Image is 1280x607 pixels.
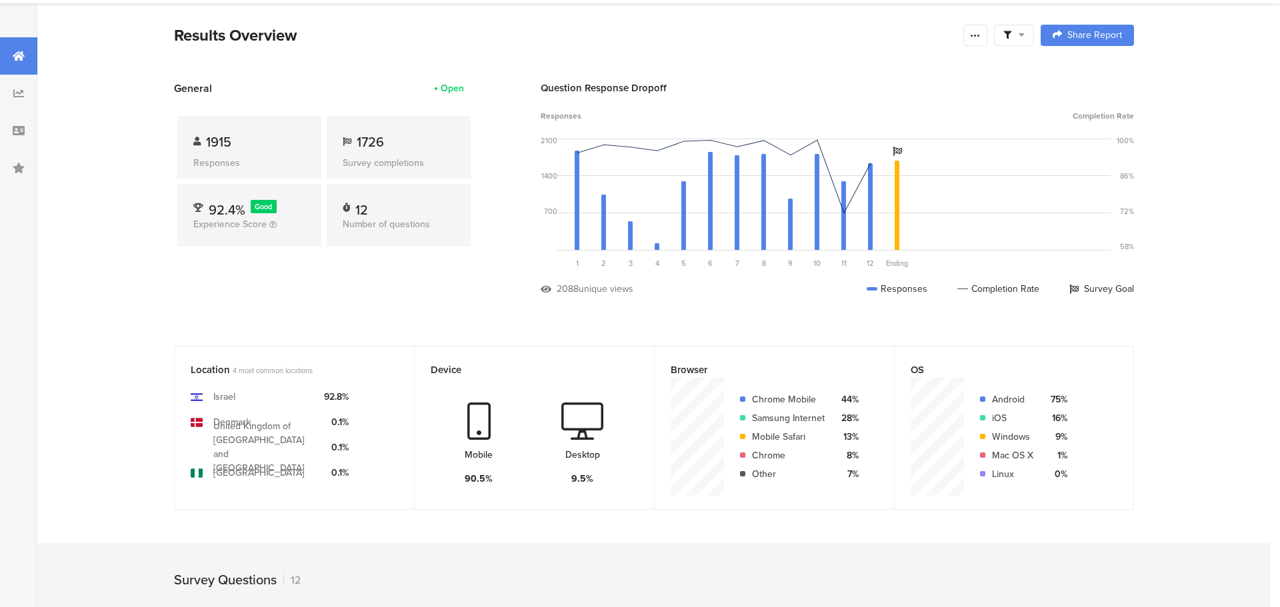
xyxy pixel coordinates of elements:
[655,258,659,269] span: 4
[209,200,245,220] span: 92.4%
[841,258,847,269] span: 11
[213,466,305,480] div: [GEOGRAPHIC_DATA]
[571,472,593,486] div: 9.5%
[213,415,251,429] div: Denmark
[992,430,1033,444] div: Windows
[324,440,349,454] div: 0.1%
[233,365,313,376] span: 4 most common locations
[465,448,493,462] div: Mobile
[992,448,1033,462] div: Mac OS X
[343,156,455,170] div: Survey completions
[1120,241,1134,252] div: 58%
[1044,448,1067,462] div: 1%
[1067,31,1122,40] span: Share Report
[752,411,825,425] div: Samsung Internet
[557,282,579,296] div: 2088
[544,206,557,217] div: 700
[884,258,911,269] div: Ending
[992,392,1033,406] div: Android
[752,448,825,462] div: Chrome
[835,411,859,425] div: 28%
[867,258,874,269] span: 12
[1069,282,1134,296] div: Survey Goal
[324,466,349,480] div: 0.1%
[835,392,859,406] div: 44%
[762,258,766,269] span: 8
[601,258,606,269] span: 2
[1044,430,1067,444] div: 9%
[893,147,902,156] i: Survey Goal
[441,81,464,95] div: Open
[708,258,713,269] span: 6
[681,258,686,269] span: 5
[206,132,231,152] span: 1915
[1044,411,1067,425] div: 16%
[174,570,277,590] div: Survey Questions
[1073,110,1134,122] span: Completion Rate
[1117,135,1134,146] div: 100%
[835,467,859,481] div: 7%
[835,430,859,444] div: 13%
[911,362,1095,377] div: OS
[752,467,825,481] div: Other
[541,81,1134,95] div: Question Response Dropoff
[629,258,633,269] span: 3
[255,201,272,212] span: Good
[1120,206,1134,217] div: 72%
[867,282,927,296] div: Responses
[579,282,633,296] div: unique views
[193,156,305,170] div: Responses
[174,23,957,47] div: Results Overview
[813,258,821,269] span: 10
[191,362,376,377] div: Location
[671,362,856,377] div: Browser
[343,217,430,231] span: Number of questions
[1044,467,1067,481] div: 0%
[752,392,825,406] div: Chrome Mobile
[213,390,235,404] div: Israel
[788,258,793,269] span: 9
[957,282,1039,296] div: Completion Rate
[752,430,825,444] div: Mobile Safari
[992,467,1033,481] div: Linux
[735,258,739,269] span: 7
[283,572,301,588] div: 12
[431,362,616,377] div: Device
[193,217,267,231] span: Experience Score
[565,448,600,462] div: Desktop
[576,258,579,269] span: 1
[1044,392,1067,406] div: 75%
[357,132,384,152] span: 1726
[1120,171,1134,181] div: 86%
[465,472,493,486] div: 90.5%
[174,81,212,96] span: General
[324,415,349,429] div: 0.1%
[541,110,581,122] span: Responses
[835,448,859,462] div: 8%
[213,419,313,475] div: United Kingdom of [GEOGRAPHIC_DATA] and [GEOGRAPHIC_DATA]
[541,171,557,181] div: 1400
[992,411,1033,425] div: iOS
[324,390,349,404] div: 92.8%
[355,200,368,213] div: 12
[541,135,557,146] div: 2100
